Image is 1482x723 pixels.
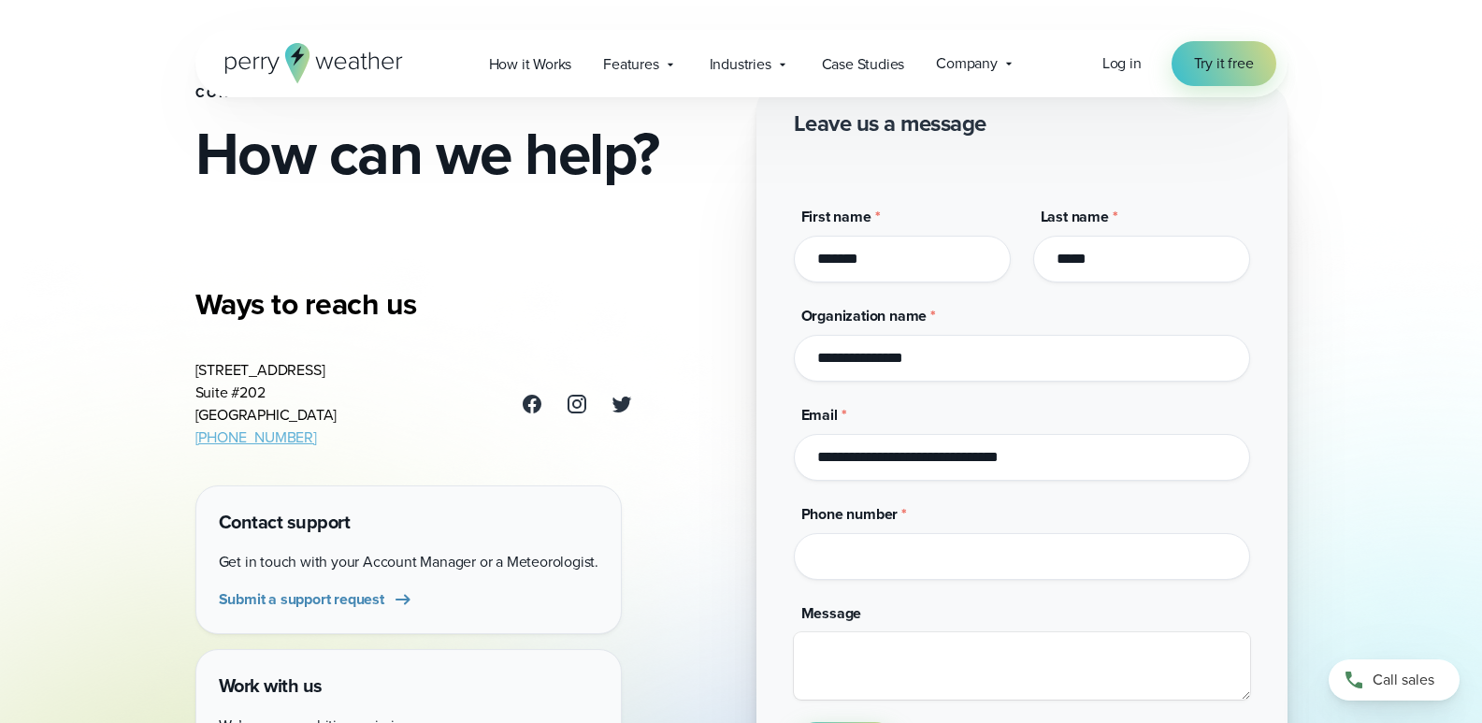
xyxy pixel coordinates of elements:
span: Submit a support request [219,588,384,611]
h4: Work with us [219,672,598,700]
h1: Contact Us [195,86,727,101]
h4: Contact support [219,509,598,536]
span: Email [801,404,838,426]
span: Try it free [1194,52,1254,75]
span: Industries [710,53,771,76]
span: Company [936,52,998,75]
p: Get in touch with your Account Manager or a Meteorologist. [219,551,598,573]
a: Try it free [1172,41,1276,86]
span: How it Works [489,53,572,76]
a: How it Works [473,45,588,83]
h2: How can we help? [195,123,727,183]
h2: Leave us a message [794,108,986,138]
span: Phone number [801,503,899,525]
a: Submit a support request [219,588,414,611]
a: Case Studies [806,45,921,83]
span: Last name [1041,206,1109,227]
span: Features [603,53,658,76]
span: Message [801,602,862,624]
a: Log in [1102,52,1142,75]
a: Call sales [1329,659,1460,701]
address: [STREET_ADDRESS] Suite #202 [GEOGRAPHIC_DATA] [195,359,338,449]
h3: Ways to reach us [195,285,633,323]
span: First name [801,206,871,227]
a: [PHONE_NUMBER] [195,427,317,448]
span: Call sales [1373,669,1434,691]
span: Log in [1102,52,1142,74]
span: Case Studies [822,53,905,76]
span: Organization name [801,305,928,326]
